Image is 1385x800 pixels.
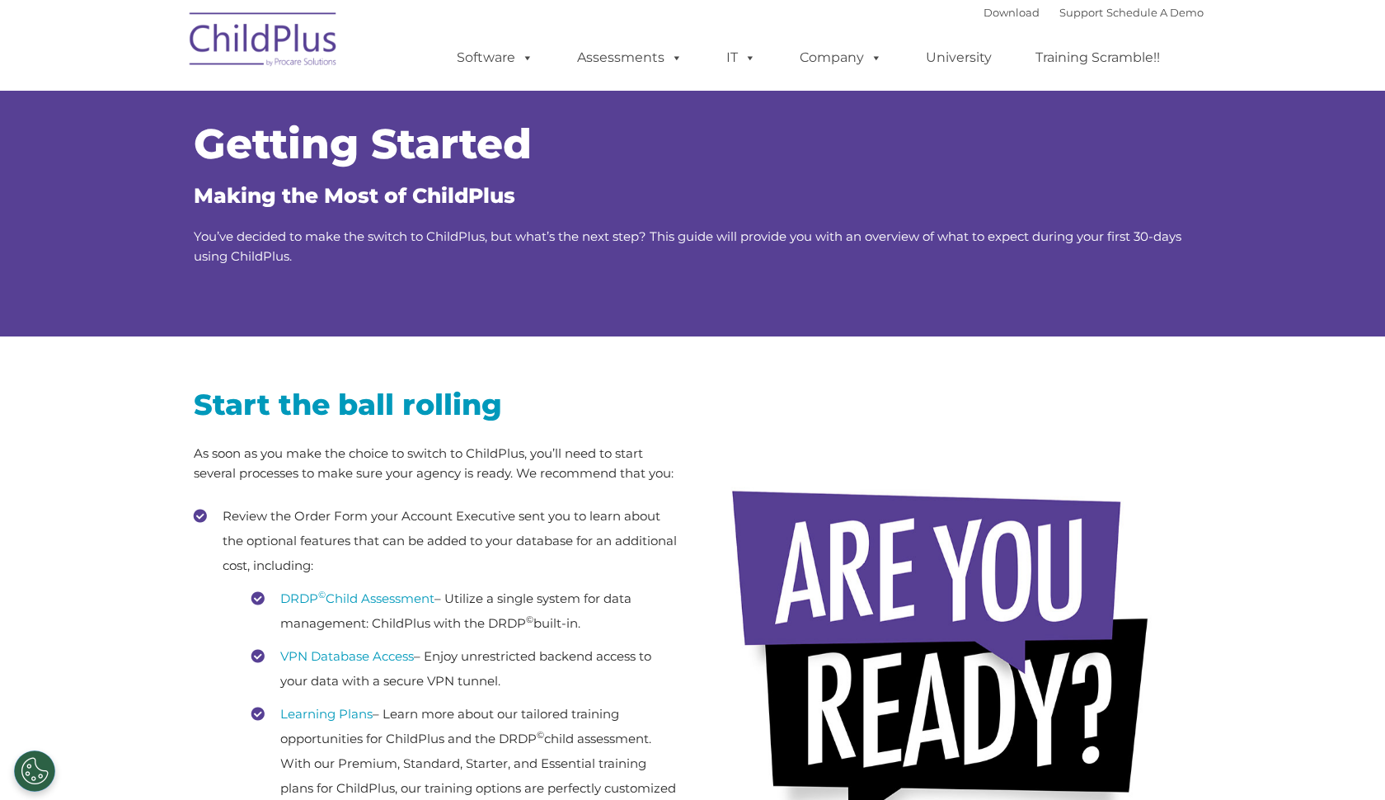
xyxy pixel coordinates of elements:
[280,591,434,606] a: DRDP©Child Assessment
[909,41,1008,74] a: University
[710,41,772,74] a: IT
[194,183,515,208] span: Making the Most of ChildPlus
[984,6,1204,19] font: |
[984,6,1040,19] a: Download
[194,444,680,483] p: As soon as you make the choice to switch to ChildPlus, you’ll need to start several processes to ...
[1106,6,1204,19] a: Schedule A Demo
[251,586,680,636] li: – Utilize a single system for data management: ChildPlus with the DRDP built-in.
[1019,41,1176,74] a: Training Scramble!!
[14,751,55,792] button: Cookies Settings
[537,729,544,741] sup: ©
[526,614,533,625] sup: ©
[318,589,326,600] sup: ©
[561,41,699,74] a: Assessments
[783,41,899,74] a: Company
[194,386,680,423] h2: Start the ball rolling
[181,1,346,83] img: ChildPlus by Procare Solutions
[440,41,550,74] a: Software
[194,119,532,169] span: Getting Started
[194,228,1181,264] span: You’ve decided to make the switch to ChildPlus, but what’s the next step? This guide will provide...
[280,706,373,722] a: Learning Plans
[280,648,414,664] a: VPN Database Access
[251,644,680,694] li: – Enjoy unrestricted backend access to your data with a secure VPN tunnel.
[1059,6,1103,19] a: Support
